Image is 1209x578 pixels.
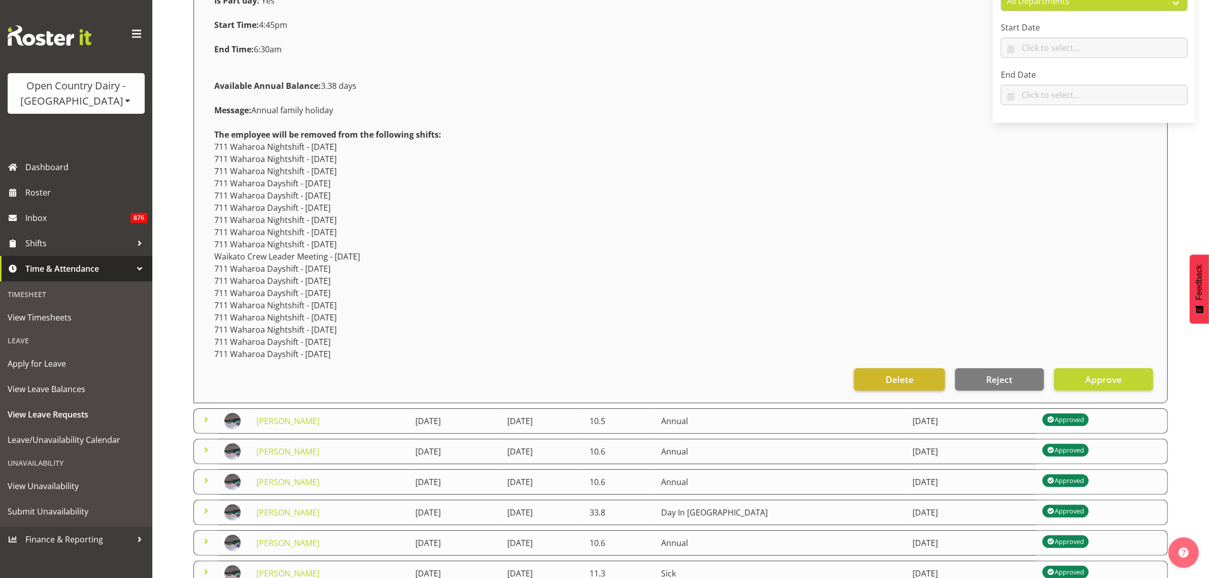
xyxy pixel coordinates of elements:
td: [DATE] [906,439,1036,464]
label: End Date [1001,69,1188,81]
span: View Unavailability [8,478,145,494]
a: Apply for Leave [3,351,150,376]
span: Roster [25,185,147,200]
strong: The employee will be removed from the following shifts: [214,129,441,140]
span: View Leave Balances [8,381,145,397]
span: 711 Waharoa Nightshift - [DATE] [214,153,337,165]
span: Apply for Leave [8,356,145,371]
td: [DATE] [501,500,583,525]
button: Delete [854,368,944,391]
div: Leave [3,330,150,351]
a: [PERSON_NAME] [256,537,319,549]
span: 711 Waharoa Dayshift - [DATE] [214,287,331,299]
span: 711 Waharoa Nightshift - [DATE] [214,166,337,177]
img: barry-morgan1fcdc3dbfdd87109e0eae247047b2e04.png [224,443,241,460]
strong: Available Annual Balance: [214,80,321,91]
a: View Timesheets [3,305,150,330]
td: [DATE] [501,439,583,464]
td: 10.6 [583,439,655,464]
input: Click to select... [1001,38,1188,58]
td: 33.8 [583,500,655,525]
span: 711 Waharoa Dayshift - [DATE] [214,202,331,213]
a: [PERSON_NAME] [256,476,319,488]
strong: Message: [214,105,251,116]
div: Timesheet [3,284,150,305]
td: [DATE] [906,500,1036,525]
a: View Leave Requests [3,402,150,427]
span: Waikato Crew Leader Meeting - [DATE] [214,251,360,262]
td: Annual [656,469,907,495]
div: Approved [1047,413,1084,426]
span: Dashboard [25,159,147,175]
td: Annual [656,439,907,464]
label: Start Date [1001,21,1188,34]
span: 711 Waharoa Dayshift - [DATE] [214,348,331,360]
td: 10.5 [583,408,655,434]
div: 3.38 days [208,74,1153,98]
span: Inbox [25,210,130,226]
div: Approved [1047,535,1084,548]
div: Approved [1047,505,1084,517]
img: barry-morgan1fcdc3dbfdd87109e0eae247047b2e04.png [224,504,241,521]
img: barry-morgan1fcdc3dbfdd87109e0eae247047b2e04.png [224,413,241,429]
span: Feedback [1195,265,1204,300]
div: Approved [1047,444,1084,456]
td: Annual [656,408,907,434]
img: barry-morgan1fcdc3dbfdd87109e0eae247047b2e04.png [224,535,241,551]
input: Click to select... [1001,85,1188,105]
img: barry-morgan1fcdc3dbfdd87109e0eae247047b2e04.png [224,474,241,490]
img: help-xxl-2.png [1179,548,1189,558]
td: [DATE] [409,408,501,434]
div: Approved [1047,474,1084,487]
button: Feedback - Show survey [1190,254,1209,324]
a: Submit Unavailability [3,499,150,524]
div: Unavailability [3,453,150,473]
span: Leave/Unavailability Calendar [8,432,145,447]
span: 711 Waharoa Nightshift - [DATE] [214,324,337,335]
span: Approve [1085,373,1122,386]
span: 876 [130,213,147,223]
a: [PERSON_NAME] [256,446,319,457]
span: Shifts [25,236,132,251]
div: Open Country Dairy - [GEOGRAPHIC_DATA] [18,78,135,109]
span: 711 Waharoa Nightshift - [DATE] [214,214,337,226]
span: 711 Waharoa Dayshift - [DATE] [214,263,331,274]
strong: Start Time: [214,19,259,30]
span: 711 Waharoa Dayshift - [DATE] [214,336,331,347]
span: Reject [986,373,1012,386]
div: Annual family holiday [208,98,1153,122]
td: [DATE] [906,469,1036,495]
a: [PERSON_NAME] [256,415,319,427]
td: Day In [GEOGRAPHIC_DATA] [656,500,907,525]
span: 711 Waharoa Dayshift - [DATE] [214,178,331,189]
td: [DATE] [501,469,583,495]
img: Rosterit website logo [8,25,91,46]
span: 711 Waharoa Dayshift - [DATE] [214,190,331,201]
span: 711 Waharoa Nightshift - [DATE] [214,239,337,250]
td: [DATE] [501,408,583,434]
td: [DATE] [409,500,501,525]
span: Time & Attendance [25,261,132,276]
td: [DATE] [409,469,501,495]
span: View Timesheets [8,310,145,325]
a: View Leave Balances [3,376,150,402]
strong: End Time: [214,44,254,55]
td: Annual [656,530,907,556]
span: Submit Unavailability [8,504,145,519]
td: [DATE] [906,408,1036,434]
span: 711 Waharoa Nightshift - [DATE] [214,312,337,323]
td: [DATE] [409,439,501,464]
span: View Leave Requests [8,407,145,422]
a: Leave/Unavailability Calendar [3,427,150,453]
button: Reject [955,368,1044,391]
div: Approved [1047,566,1084,578]
td: [DATE] [906,530,1036,556]
span: Finance & Reporting [25,532,132,547]
span: Delete [886,373,913,386]
a: [PERSON_NAME] [256,507,319,518]
td: 10.6 [583,530,655,556]
span: 4:45pm [214,19,287,30]
td: [DATE] [409,530,501,556]
span: 711 Waharoa Dayshift - [DATE] [214,275,331,286]
button: Approve [1054,368,1153,391]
